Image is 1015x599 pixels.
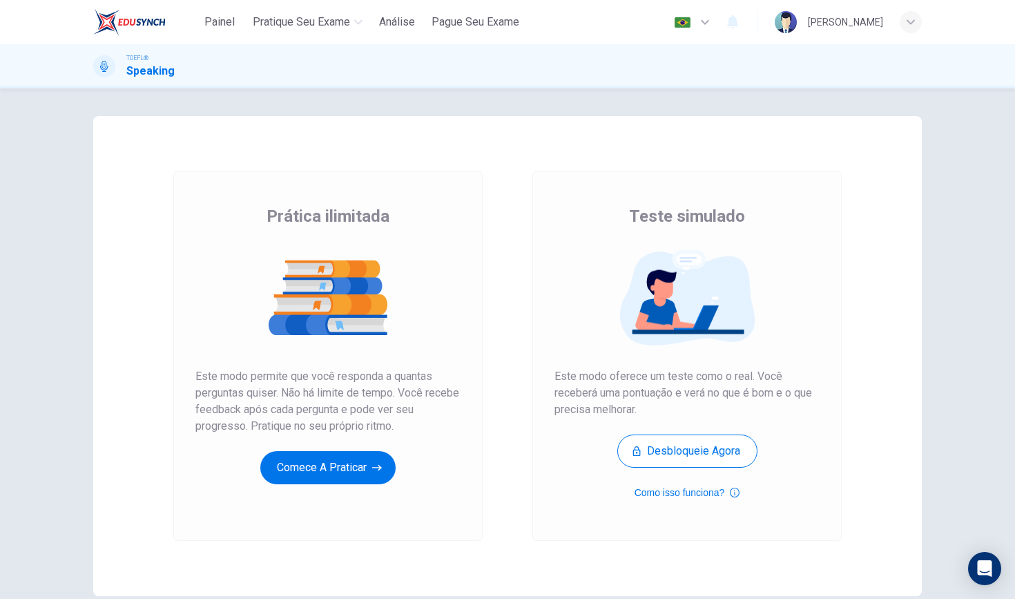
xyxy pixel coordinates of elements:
button: Pratique seu exame [247,10,368,35]
a: EduSynch logo [93,8,197,36]
h1: Speaking [126,63,175,79]
img: EduSynch logo [93,8,166,36]
span: Este modo permite que você responda a quantas perguntas quiser. Não há limite de tempo. Você rece... [195,368,461,435]
button: Desbloqueie agora [617,435,757,468]
span: Teste simulado [629,205,745,227]
span: Pratique seu exame [253,14,350,30]
span: Painel [204,14,235,30]
button: Comece a praticar [260,451,396,484]
img: pt [674,17,691,28]
span: Análise [379,14,415,30]
div: [PERSON_NAME] [808,14,883,30]
div: Open Intercom Messenger [968,552,1001,585]
span: Este modo oferece um teste como o real. Você receberá uma pontuação e verá no que é bom e o que p... [554,368,820,418]
span: TOEFL® [126,53,148,63]
button: Pague Seu Exame [426,10,525,35]
span: Pague Seu Exame [432,14,519,30]
button: Como isso funciona? [635,484,740,501]
img: Profile picture [775,11,797,33]
button: Painel [197,10,242,35]
button: Análise [374,10,420,35]
span: Prática ilimitada [267,205,389,227]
